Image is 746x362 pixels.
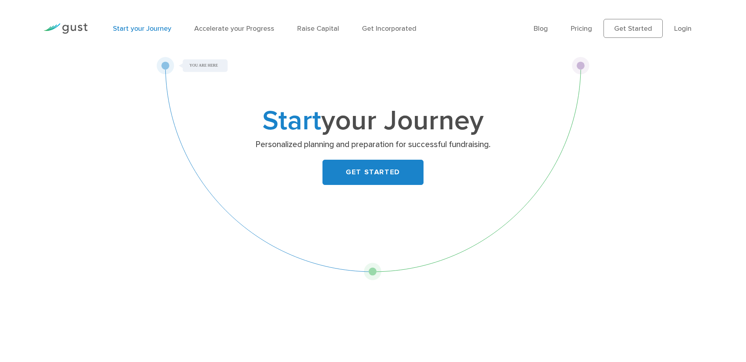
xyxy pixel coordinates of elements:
a: Start your Journey [113,24,171,33]
a: Get Incorporated [362,24,416,33]
a: Accelerate your Progress [194,24,274,33]
a: Raise Capital [297,24,339,33]
a: GET STARTED [322,160,424,185]
a: Login [674,24,692,33]
a: Blog [534,24,548,33]
img: Gust Logo [43,23,88,34]
a: Pricing [571,24,592,33]
h1: your Journey [217,108,529,134]
a: Get Started [604,19,663,38]
span: Start [262,104,321,137]
p: Personalized planning and preparation for successful fundraising. [220,139,526,150]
